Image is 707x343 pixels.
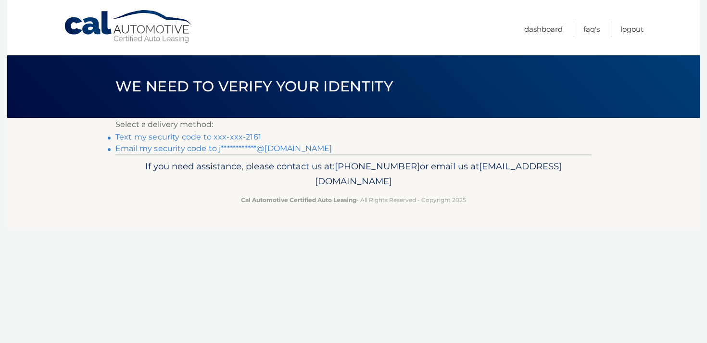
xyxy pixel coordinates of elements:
p: Select a delivery method: [115,118,592,131]
span: We need to verify your identity [115,77,393,95]
a: Dashboard [524,21,563,37]
p: - All Rights Reserved - Copyright 2025 [122,195,585,205]
a: Cal Automotive [63,10,193,44]
strong: Cal Automotive Certified Auto Leasing [241,196,356,203]
a: Text my security code to xxx-xxx-2161 [115,132,261,141]
span: [PHONE_NUMBER] [335,161,420,172]
p: If you need assistance, please contact us at: or email us at [122,159,585,190]
a: FAQ's [583,21,600,37]
a: Logout [620,21,644,37]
